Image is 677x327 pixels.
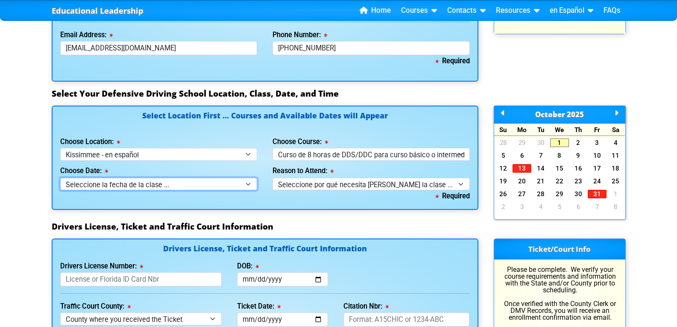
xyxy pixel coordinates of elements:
a: 6 [569,203,588,211]
a: 29 [513,138,531,147]
input: mm/dd/yyyy [237,312,328,327]
a: Resources [492,4,543,17]
input: myname@domain.com [60,41,258,55]
h4: Drivers License, Ticket and Traffic Court Information [60,245,470,254]
span: 2025 [567,109,584,119]
a: 3 [588,138,607,147]
a: 11 [607,151,625,160]
a: 19 [494,177,513,186]
a: 15 [550,164,569,173]
div: Su [494,124,513,136]
a: 18 [607,164,625,173]
label: Choose Date: [60,168,108,174]
label: Reason to Attend: [273,168,334,174]
h3: Ticket/Court Info [494,239,625,259]
a: 26 [494,190,513,198]
div: Mo [513,124,531,136]
label: Traffic Court County: [60,303,131,310]
label: Choose Location: [60,138,120,145]
div: We [550,124,569,136]
input: License or Florida ID Card Nbr [60,272,222,286]
label: Choose Course: [273,138,328,145]
label: DOB: [237,263,259,270]
span: October [535,109,565,119]
a: 4 [531,203,550,211]
h3: Drivers License, Ticket and Traffic Court Information [52,221,626,232]
a: 4 [607,138,625,147]
a: 13 [513,164,531,173]
h4: Select Location First ... Courses and Available Dates will Appear [60,112,470,130]
a: 28 [494,138,513,147]
label: Phone Number: [273,32,327,38]
a: 5 [550,203,569,211]
a: 20 [513,177,531,186]
label: Email Address: [60,32,113,38]
a: 25 [607,177,625,186]
a: 1 [607,190,625,198]
input: mm/dd/yyyy [237,272,328,286]
a: 30 [531,138,550,147]
a: 29 [550,190,569,198]
b: Required [436,57,470,65]
a: 17 [588,164,607,173]
a: 9 [569,151,588,160]
a: 24 [588,177,607,186]
a: en Español [546,4,597,17]
a: 1 [550,138,569,147]
a: Home [356,4,394,17]
div: Tu [531,124,550,136]
b: Required [436,192,470,200]
div: Th [569,124,588,136]
a: 3 [513,203,531,211]
h3: Select Your Defensive Driving School Location, Class, Date, and Time [52,88,626,99]
a: 27 [513,190,531,198]
a: 7 [531,151,550,160]
a: 8 [607,203,625,211]
label: Citation Nbr: [343,303,389,310]
a: 22 [550,177,569,186]
a: 10 [588,151,607,160]
a: Contacts [444,4,489,17]
a: 23 [569,177,588,186]
div: Fr [588,124,607,136]
a: 2 [494,203,513,211]
a: 16 [569,164,588,173]
a: FAQs [600,4,624,17]
a: 2 [569,138,588,147]
a: 31 [588,190,607,198]
a: 5 [494,151,513,160]
a: 14 [531,164,550,173]
a: 30 [569,190,588,198]
a: Educational Leadership [52,4,144,18]
div: Sa [607,124,625,136]
input: Where we can reach you [273,41,470,55]
label: Drivers License Number: [60,263,143,270]
a: 7 [588,203,607,211]
a: Courses [398,4,440,17]
a: 6 [513,151,531,160]
a: 28 [531,190,550,198]
a: 21 [531,177,550,186]
input: Format: A15CHIC or 1234-ABC [343,312,470,327]
a: 8 [550,151,569,160]
label: Ticket Date: [237,303,281,310]
a: 12 [494,164,513,173]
